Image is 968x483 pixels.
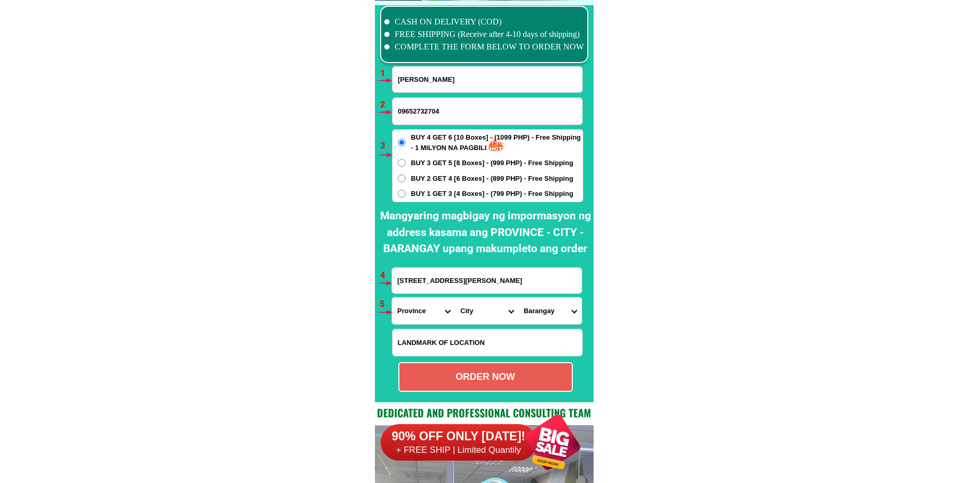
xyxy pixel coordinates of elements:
[455,298,518,324] select: Select district
[384,16,584,28] li: CASH ON DELIVERY (COD)
[411,174,573,184] span: BUY 2 GET 4 [6 Boxes] - (899 PHP) - Free Shipping
[392,298,455,324] select: Select province
[380,67,392,80] h6: 1
[393,98,582,125] input: Input phone_number
[380,269,392,282] h6: 4
[398,190,406,197] input: BUY 1 GET 3 [4 Boxes] - (799 PHP) - Free Shipping
[398,139,406,146] input: BUY 4 GET 6 [10 Boxes] - (1099 PHP) - Free Shipping - 1 MILYON NA PAGBILI
[399,370,572,384] div: ORDER NOW
[411,132,583,153] span: BUY 4 GET 6 [10 Boxes] - (1099 PHP) - Free Shipping - 1 MILYON NA PAGBILI
[398,159,406,167] input: BUY 3 GET 5 [8 Boxes] - (999 PHP) - Free Shipping
[384,28,584,41] li: FREE SHIPPING (Receive after 4-10 days of shipping)
[378,208,594,257] h2: Mangyaring magbigay ng impormasyon ng address kasama ang PROVINCE - CITY - BARANGAY upang makumpl...
[393,67,582,92] input: Input full_name
[393,329,582,356] input: Input LANDMARKOFLOCATION
[519,298,582,324] select: Select commune
[384,41,584,53] li: COMPLETE THE FORM BELOW TO ORDER NOW
[411,158,573,168] span: BUY 3 GET 5 [8 Boxes] - (999 PHP) - Free Shipping
[375,405,594,420] h2: Dedicated and professional consulting team
[411,189,573,199] span: BUY 1 GET 3 [4 Boxes] - (799 PHP) - Free Shipping
[380,98,392,112] h6: 2
[381,429,537,444] h6: 90% OFF ONLY [DATE]!
[381,444,537,456] h6: + FREE SHIP | Limited Quantily
[380,298,392,311] h6: 5
[380,139,392,153] h6: 3
[398,175,406,182] input: BUY 2 GET 4 [6 Boxes] - (899 PHP) - Free Shipping
[392,268,582,293] input: Input address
